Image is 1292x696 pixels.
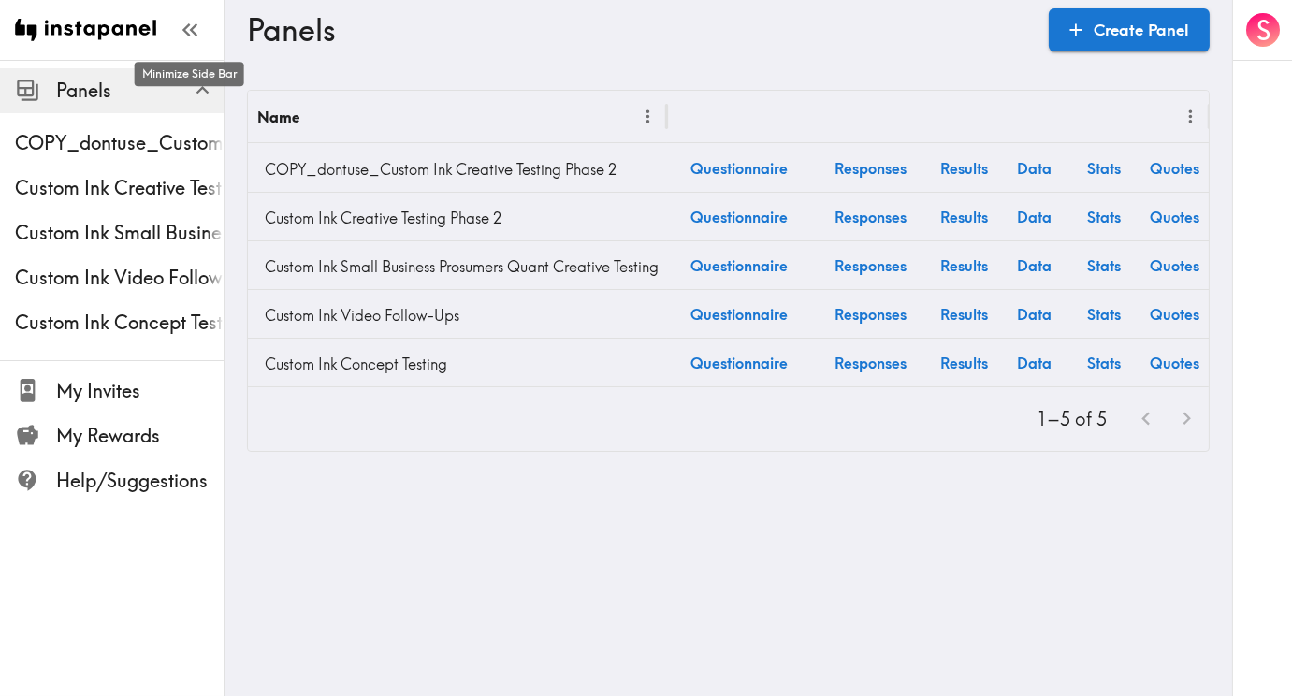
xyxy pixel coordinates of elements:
span: My Invites [56,378,224,404]
a: Results [929,241,999,289]
a: Data [999,144,1069,192]
a: Quotes [1140,339,1210,386]
a: Questionnaire [667,241,812,289]
a: Questionnaire [667,193,812,240]
a: Responses [812,339,929,386]
a: Stats [1069,241,1140,289]
button: Sort [301,102,330,131]
span: Custom Ink Concept Testing [15,310,224,336]
a: Custom Ink Video Follow-Ups [257,297,658,334]
a: Data [999,339,1069,386]
a: Questionnaire [667,144,812,192]
span: Panels [56,78,224,104]
a: Responses [812,241,929,289]
a: Responses [812,144,929,192]
a: Create Panel [1049,8,1210,51]
button: Menu [633,102,662,131]
h3: Panels [247,12,1034,48]
a: Responses [812,290,929,338]
button: Menu [1176,102,1205,131]
a: Stats [1069,339,1140,386]
div: Minimize Side Bar [135,62,244,86]
a: Results [929,339,999,386]
span: Custom Ink Video Follow-Ups [15,265,224,291]
span: Custom Ink Small Business Prosumers Quant Creative Testing [15,220,224,246]
a: Responses [812,193,929,240]
div: Name [257,108,299,126]
button: S [1244,11,1282,49]
a: Questionnaire [667,339,812,386]
a: Quotes [1140,193,1210,240]
a: Results [929,144,999,192]
a: Custom Ink Small Business Prosumers Quant Creative Testing [257,248,658,285]
a: Quotes [1140,290,1210,338]
span: Custom Ink Creative Testing Phase 2 [15,175,224,201]
a: Data [999,241,1069,289]
a: Quotes [1140,241,1210,289]
span: S [1257,14,1271,47]
a: Results [929,193,999,240]
a: COPY_dontuse_Custom Ink Creative Testing Phase 2 [257,151,658,188]
p: 1–5 of 5 [1037,406,1107,432]
a: Custom Ink Concept Testing [257,345,658,383]
a: Data [999,290,1069,338]
a: Quotes [1140,144,1210,192]
a: Questionnaire [667,290,812,338]
a: Custom Ink Creative Testing Phase 2 [257,199,658,237]
span: COPY_dontuse_Custom Ink Creative Testing Phase 2 [15,130,224,156]
button: Sort [678,102,707,131]
a: Stats [1069,193,1140,240]
a: Stats [1069,144,1140,192]
a: Data [999,193,1069,240]
a: Results [929,290,999,338]
span: My Rewards [56,423,224,449]
span: Help/Suggestions [56,468,224,494]
a: Stats [1069,290,1140,338]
